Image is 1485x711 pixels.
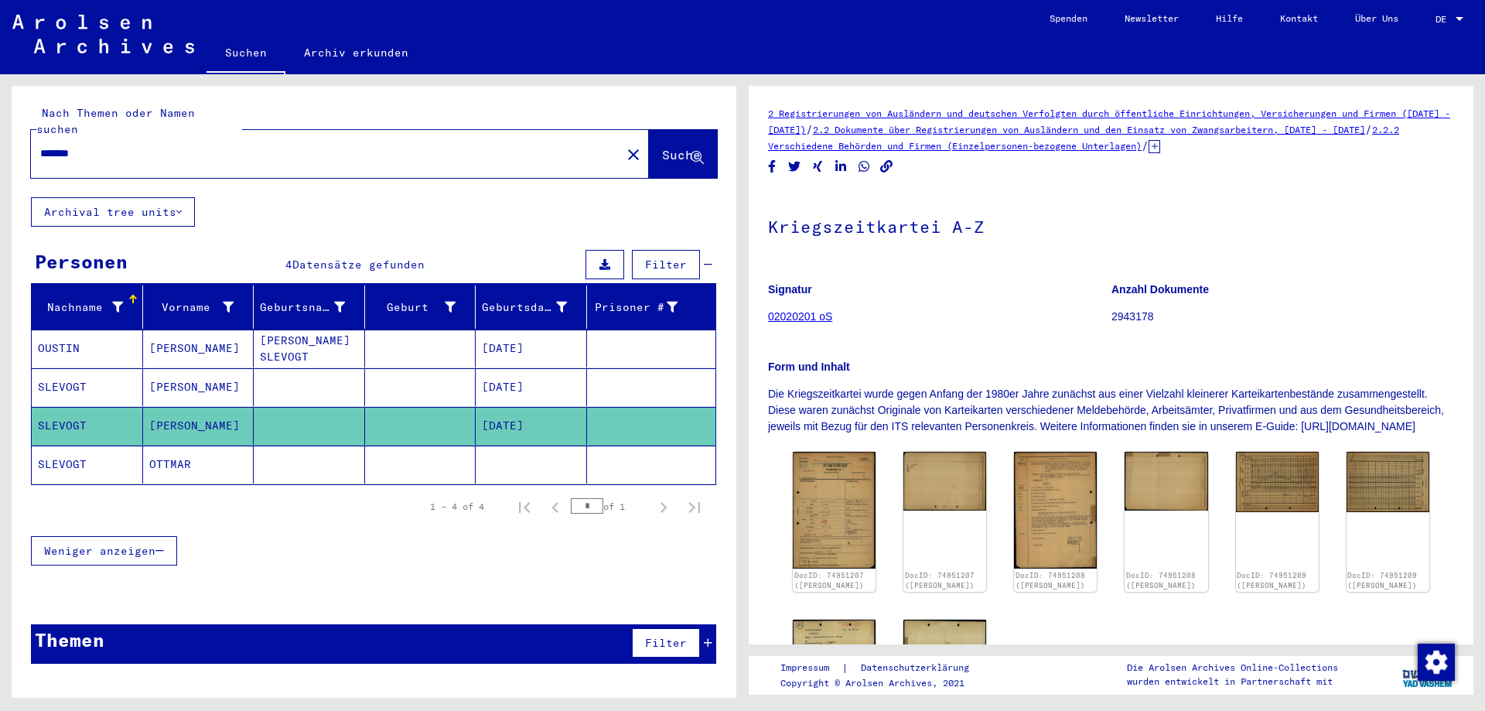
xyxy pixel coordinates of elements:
img: 002.jpg [903,620,986,672]
button: Share on LinkedIn [833,157,849,176]
mat-cell: OUSTIN [32,330,143,367]
span: Datensätze gefunden [292,258,425,272]
a: 2.2 Dokumente über Registrierungen von Ausländern und den Einsatz von Zwangsarbeitern, [DATE] - [... [813,124,1365,135]
button: Last page [679,491,710,522]
div: Geburtsname [260,299,345,316]
span: / [806,122,813,136]
span: Suche [662,147,701,162]
div: Nachname [38,295,142,320]
a: DocID: 74951209 ([PERSON_NAME]) [1237,571,1306,590]
div: | [780,660,988,676]
img: 001.jpg [1236,452,1319,512]
mat-cell: [PERSON_NAME] [143,407,254,445]
a: Suchen [207,34,285,74]
mat-cell: SLEVOGT [32,368,143,406]
mat-cell: [DATE] [476,368,587,406]
p: Die Arolsen Archives Online-Collections [1127,661,1338,675]
b: Signatur [768,283,812,296]
mat-cell: [PERSON_NAME] [143,330,254,367]
span: DE [1435,14,1453,25]
div: Vorname [149,299,234,316]
a: 2 Registrierungen von Ausländern und deutschen Verfolgten durch öffentliche Einrichtungen, Versic... [768,108,1450,135]
mat-cell: SLEVOGT [32,446,143,484]
button: Suche [649,130,717,178]
a: DocID: 74951208 ([PERSON_NAME]) [1016,571,1085,590]
img: 001.jpg [1014,452,1097,569]
a: Impressum [780,660,841,676]
span: Filter [645,258,687,272]
h1: Kriegszeitkartei A-Z [768,191,1454,259]
img: Arolsen_neg.svg [12,15,194,53]
button: Archival tree units [31,197,195,227]
a: DocID: 74951209 ([PERSON_NAME]) [1347,571,1417,590]
button: Previous page [540,491,571,522]
a: DocID: 74951207 ([PERSON_NAME]) [905,571,975,590]
div: of 1 [571,499,648,514]
span: Weniger anzeigen [44,544,155,558]
img: 001.jpg [793,620,876,671]
span: Filter [645,636,687,650]
img: Zustimmung ändern [1418,644,1455,681]
mat-header-cell: Vorname [143,285,254,329]
button: Share on Facebook [764,157,780,176]
button: Weniger anzeigen [31,536,177,566]
button: Next page [648,491,679,522]
div: Nachname [38,299,123,316]
mat-header-cell: Geburtsname [254,285,365,329]
button: Clear [618,138,649,169]
mat-cell: OTTMAR [143,446,254,484]
button: Share on Xing [810,157,826,176]
mat-cell: [DATE] [476,407,587,445]
mat-cell: [PERSON_NAME] [143,368,254,406]
button: First page [509,491,540,522]
img: 002.jpg [1347,452,1429,512]
img: 002.jpg [1125,452,1207,510]
b: Anzahl Dokumente [1111,283,1209,296]
mat-cell: SLEVOGT [32,407,143,445]
span: / [1142,138,1149,152]
div: Prisoner # [593,299,678,316]
mat-header-cell: Nachname [32,285,143,329]
p: wurden entwickelt in Partnerschaft mit [1127,675,1338,689]
mat-icon: close [624,145,643,164]
p: Copyright © Arolsen Archives, 2021 [780,676,988,690]
a: Archiv erkunden [285,34,427,71]
p: Die Kriegszeitkartei wurde gegen Anfang der 1980er Jahre zunächst aus einer Vielzahl kleinerer Ka... [768,386,1454,435]
a: 02020201 oS [768,310,832,323]
a: DocID: 74951207 ([PERSON_NAME]) [794,571,864,590]
div: Zustimmung ändern [1417,643,1454,680]
mat-header-cell: Geburt‏ [365,285,476,329]
button: Filter [632,628,700,658]
img: 001.jpg [793,452,876,569]
div: Themen [35,626,104,654]
div: Prisoner # [593,295,698,320]
button: Share on Twitter [787,157,803,176]
button: Share on WhatsApp [856,157,872,176]
div: 1 – 4 of 4 [430,500,484,514]
span: / [1365,122,1372,136]
p: 2943178 [1111,309,1454,325]
div: Geburt‏ [371,295,476,320]
mat-header-cell: Geburtsdatum [476,285,587,329]
div: Geburtsdatum [482,299,567,316]
div: Vorname [149,295,254,320]
img: 002.jpg [903,452,986,511]
mat-cell: [PERSON_NAME] SLEVOGT [254,330,365,367]
a: Datenschutzerklärung [848,660,988,676]
span: 4 [285,258,292,272]
div: Personen [35,248,128,275]
mat-label: Nach Themen oder Namen suchen [36,106,195,136]
b: Form und Inhalt [768,361,850,373]
button: Copy link [879,157,895,176]
mat-header-cell: Prisoner # [587,285,716,329]
div: Geburt‏ [371,299,456,316]
div: Geburtsdatum [482,295,586,320]
mat-cell: [DATE] [476,330,587,367]
img: yv_logo.png [1399,655,1457,694]
div: Geburtsname [260,295,364,320]
button: Filter [632,250,700,279]
a: DocID: 74951208 ([PERSON_NAME]) [1126,571,1196,590]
